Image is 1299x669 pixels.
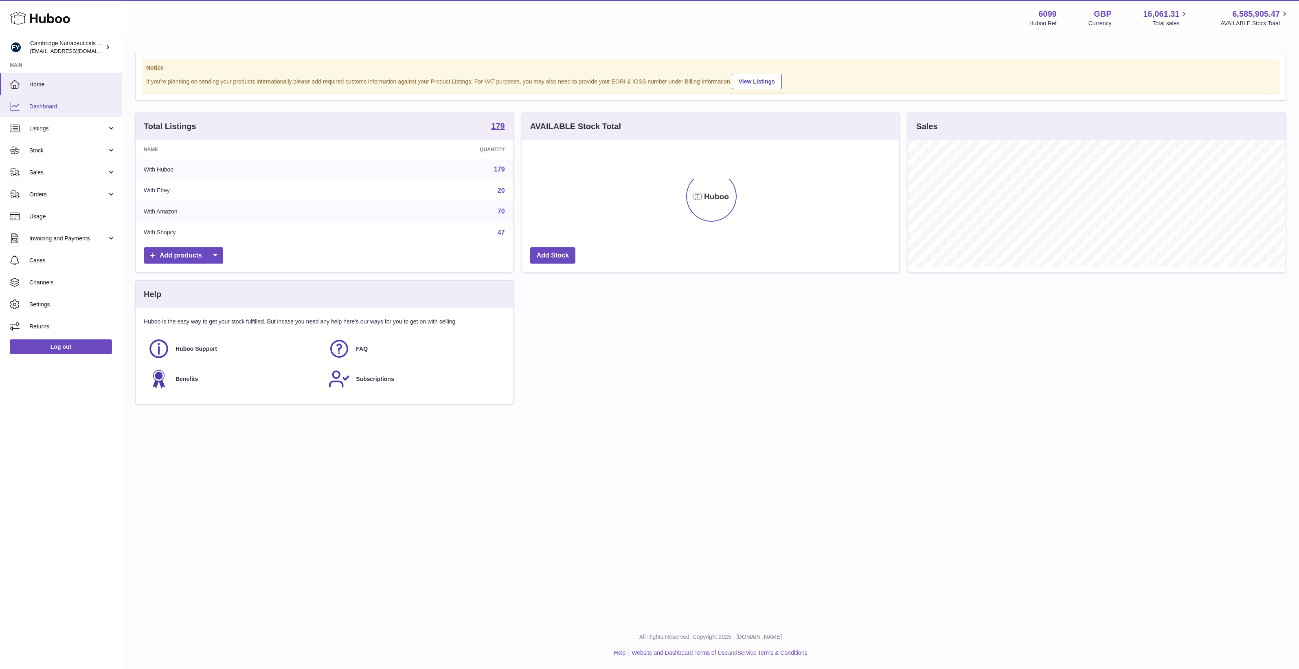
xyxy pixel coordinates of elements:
[632,649,728,656] a: Website and Dashboard Terms of Use
[530,121,621,132] h3: AVAILABLE Stock Total
[29,257,116,264] span: Cases
[494,166,505,173] a: 179
[328,338,500,360] a: FAQ
[146,64,1275,72] strong: Notice
[136,140,342,159] th: Name
[136,201,342,222] td: With Amazon
[144,121,196,132] h3: Total Listings
[1038,9,1057,20] strong: 6099
[144,247,223,264] a: Add products
[10,339,112,354] a: Log out
[1220,9,1289,27] a: 6,585,905.47 AVAILABLE Stock Total
[30,48,120,54] span: [EMAIL_ADDRESS][DOMAIN_NAME]
[498,187,505,194] a: 20
[29,235,107,242] span: Invoicing and Payments
[129,633,1292,641] p: All Rights Reserved. Copyright 2025 - [DOMAIN_NAME]
[136,222,342,243] td: With Shopify
[1143,9,1179,20] span: 16,061.31
[29,279,116,286] span: Channels
[629,649,807,657] li: and
[491,122,505,130] strong: 179
[144,289,161,300] h3: Help
[356,345,368,353] span: FAQ
[1088,20,1112,27] div: Currency
[29,323,116,330] span: Returns
[916,121,937,132] h3: Sales
[136,159,342,180] td: With Huboo
[1029,20,1057,27] div: Huboo Ref
[1232,9,1280,20] span: 6,585,905.47
[1152,20,1189,27] span: Total sales
[530,247,575,264] a: Add Stock
[614,649,626,656] a: Help
[176,375,198,383] span: Benefits
[148,338,320,360] a: Huboo Support
[498,229,505,236] a: 47
[29,301,116,308] span: Settings
[30,40,103,55] div: Cambridge Nutraceuticals Ltd
[176,345,217,353] span: Huboo Support
[737,649,807,656] a: Service Terms & Conditions
[29,81,116,88] span: Home
[29,125,107,132] span: Listings
[144,318,505,326] p: Huboo is the easy way to get your stock fulfilled. But incase you need any help here's our ways f...
[10,41,22,53] img: internalAdmin-6099@internal.huboo.com
[328,368,500,390] a: Subscriptions
[29,169,107,176] span: Sales
[29,103,116,110] span: Dashboard
[29,213,116,220] span: Usage
[732,74,782,89] a: View Listings
[1143,9,1189,27] a: 16,061.31 Total sales
[356,375,394,383] span: Subscriptions
[342,140,513,159] th: Quantity
[146,73,1275,89] div: If you're planning on sending your products internationally please add required customs informati...
[136,180,342,201] td: With Ebay
[29,147,107,154] span: Stock
[1094,9,1111,20] strong: GBP
[1220,20,1289,27] span: AVAILABLE Stock Total
[29,191,107,198] span: Orders
[491,122,505,132] a: 179
[498,208,505,215] a: 70
[148,368,320,390] a: Benefits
